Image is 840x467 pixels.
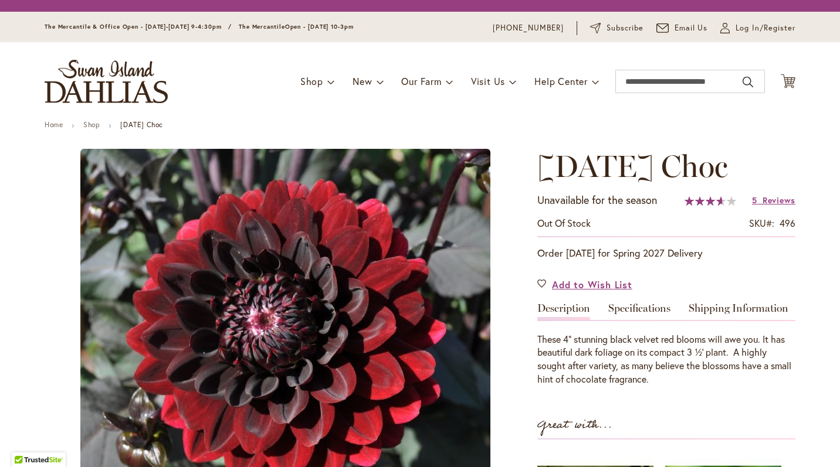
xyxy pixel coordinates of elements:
span: Add to Wish List [552,278,632,291]
span: Email Us [675,22,708,34]
a: Add to Wish List [537,278,632,291]
div: Detailed Product Info [537,303,795,386]
span: Out of stock [537,217,591,229]
span: Reviews [763,195,795,206]
a: 5 Reviews [752,195,795,206]
strong: [DATE] Choc [120,120,163,129]
div: 496 [780,217,795,230]
span: Open - [DATE] 10-3pm [285,23,354,30]
span: Shop [300,75,323,87]
a: [PHONE_NUMBER] [493,22,564,34]
span: [DATE] Choc [537,148,728,185]
p: Order [DATE] for Spring 2027 Delivery [537,246,795,260]
div: 73% [685,196,736,206]
span: 5 [752,195,757,206]
span: Visit Us [471,75,505,87]
span: Subscribe [607,22,643,34]
div: These 4” stunning black velvet red blooms will awe you. It has beautiful dark foliage on its comp... [537,333,795,386]
a: Subscribe [590,22,643,34]
a: Email Us [656,22,708,34]
strong: SKU [749,217,774,229]
a: Log In/Register [720,22,795,34]
span: Our Farm [401,75,441,87]
div: Availability [537,217,591,230]
p: Unavailable for the season [537,193,657,208]
a: Shipping Information [689,303,788,320]
span: Log In/Register [736,22,795,34]
strong: Great with... [537,415,612,435]
a: Home [45,120,63,129]
a: Specifications [608,303,670,320]
a: Shop [83,120,100,129]
a: Description [537,303,590,320]
span: New [353,75,372,87]
span: The Mercantile & Office Open - [DATE]-[DATE] 9-4:30pm / The Mercantile [45,23,285,30]
span: Help Center [534,75,588,87]
a: store logo [45,60,168,103]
